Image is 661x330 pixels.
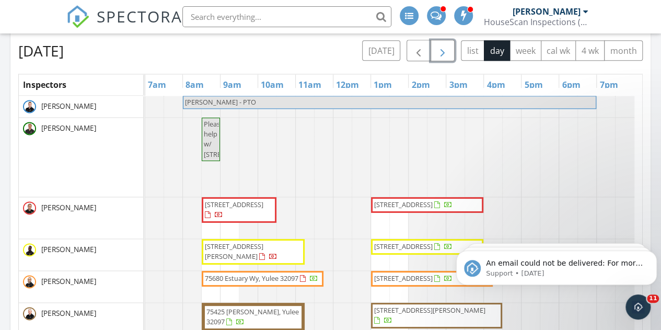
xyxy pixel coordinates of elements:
div: HouseScan Inspections (HOME) [484,17,588,27]
iframe: Intercom notifications message [452,229,661,302]
iframe: Intercom live chat [625,294,651,320]
button: day [484,40,510,61]
button: [DATE] [362,40,400,61]
span: [PERSON_NAME] [39,202,98,213]
span: [PERSON_NAME] [39,123,98,133]
span: [STREET_ADDRESS] [374,274,433,283]
button: 4 wk [575,40,605,61]
img: daven_headshot.jpg [23,243,36,256]
a: 7am [145,76,169,93]
img: home_scan2.jpg [23,100,36,113]
input: Search everything... [182,6,391,27]
button: month [604,40,643,61]
button: Previous day [407,40,431,61]
button: cal wk [541,40,576,61]
a: SPECTORA [66,14,182,36]
img: shaun_headshot.png [23,275,36,288]
img: devin_photo_1.jpg [23,122,36,135]
span: [STREET_ADDRESS] [374,200,433,209]
span: [STREET_ADDRESS][PERSON_NAME] [374,305,485,315]
span: [PERSON_NAME] [39,101,98,111]
span: 11 [647,294,659,303]
a: 11am [296,76,324,93]
span: [PERSON_NAME] [39,244,98,255]
span: 75680 Estuary Wy, Yulee 32097 [205,274,298,283]
div: [PERSON_NAME] [513,6,581,17]
span: [STREET_ADDRESS][PERSON_NAME] [205,242,263,261]
img: josh_photo1_spectora.jpg [23,201,36,214]
a: 2pm [409,76,432,93]
img: The Best Home Inspection Software - Spectora [66,5,89,28]
a: 6pm [559,76,583,93]
span: Inspectors [23,79,66,90]
button: Next day [431,40,455,61]
span: [PERSON_NAME] [39,276,98,287]
span: 75425 [PERSON_NAME], Yulee 32097 [206,307,299,326]
a: 1pm [371,76,395,93]
button: list [461,40,484,61]
a: 8am [183,76,206,93]
span: [STREET_ADDRESS] [374,242,433,251]
span: [PERSON_NAME] - PTO [185,97,256,107]
a: 3pm [446,76,470,93]
span: [PERSON_NAME] [39,308,98,318]
span: [STREET_ADDRESS] [205,200,263,209]
a: 10am [258,76,286,93]
a: 9am [221,76,244,93]
a: 7pm [597,76,620,93]
button: week [509,40,541,61]
a: 4pm [484,76,507,93]
h2: [DATE] [18,40,64,61]
span: SPECTORA [97,5,182,27]
a: 5pm [521,76,545,93]
span: Please help w/ [STREET_ADDRESS] [204,119,262,159]
a: 12pm [333,76,362,93]
img: home_scan16.jpg [23,307,36,320]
